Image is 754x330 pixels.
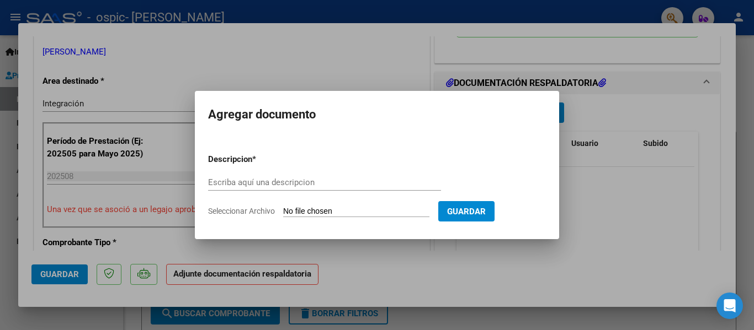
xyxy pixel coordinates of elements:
h2: Agregar documento [208,104,546,125]
span: Seleccionar Archivo [208,207,275,215]
div: Open Intercom Messenger [716,293,743,319]
p: Descripcion [208,153,310,166]
button: Guardar [438,201,495,221]
span: Guardar [447,207,486,217]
